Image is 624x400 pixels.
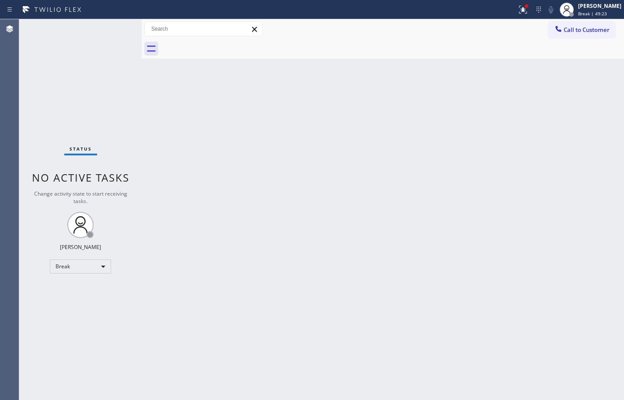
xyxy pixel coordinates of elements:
div: [PERSON_NAME] [60,243,101,251]
button: Call to Customer [548,21,615,38]
span: Call to Customer [564,26,610,34]
span: No active tasks [32,170,129,185]
button: Mute [545,4,557,16]
div: [PERSON_NAME] [578,2,621,10]
input: Search [145,22,262,36]
span: Break | 49:23 [578,11,607,17]
span: Change activity state to start receiving tasks. [34,190,127,205]
div: Break [50,260,111,274]
span: Status [70,146,92,152]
